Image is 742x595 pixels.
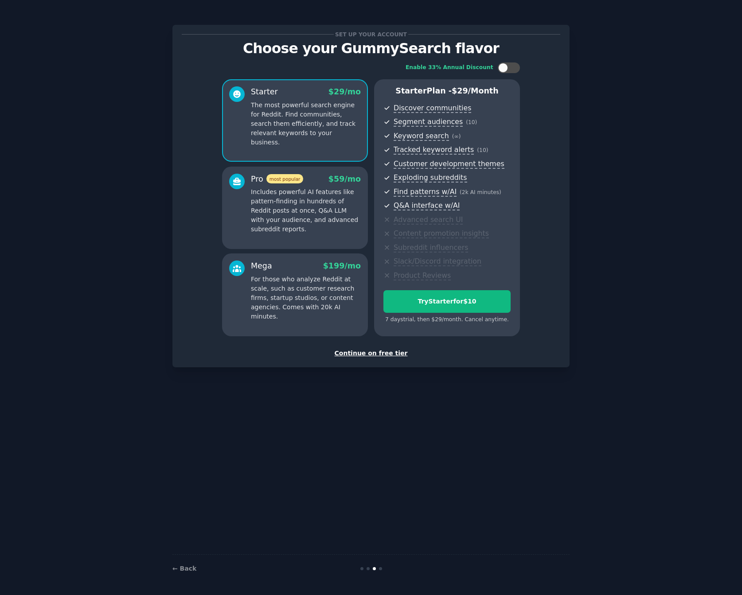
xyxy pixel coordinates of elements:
[394,187,457,197] span: Find patterns w/AI
[452,86,499,95] span: $ 29 /month
[172,565,196,572] a: ← Back
[384,297,510,306] div: Try Starter for $10
[383,86,511,97] p: Starter Plan -
[394,215,463,225] span: Advanced search UI
[323,261,361,270] span: $ 199 /mo
[394,229,489,238] span: Content promotion insights
[406,64,493,72] div: Enable 33% Annual Discount
[328,87,361,96] span: $ 29 /mo
[251,275,361,321] p: For those who analyze Reddit at scale, such as customer research firms, startup studios, or conte...
[394,173,467,183] span: Exploding subreddits
[394,257,481,266] span: Slack/Discord integration
[394,201,460,210] span: Q&A interface w/AI
[466,119,477,125] span: ( 10 )
[251,101,361,147] p: The most powerful search engine for Reddit. Find communities, search them efficiently, and track ...
[394,243,468,253] span: Subreddit influencers
[266,174,304,183] span: most popular
[460,189,501,195] span: ( 2k AI minutes )
[251,187,361,234] p: Includes powerful AI features like pattern-finding in hundreds of Reddit posts at once, Q&A LLM w...
[452,133,461,140] span: ( ∞ )
[251,174,303,185] div: Pro
[477,147,488,153] span: ( 10 )
[383,290,511,313] button: TryStarterfor$10
[328,175,361,183] span: $ 59 /mo
[182,349,560,358] div: Continue on free tier
[394,145,474,155] span: Tracked keyword alerts
[251,261,272,272] div: Mega
[394,132,449,141] span: Keyword search
[394,117,463,127] span: Segment audiences
[334,30,409,39] span: Set up your account
[251,86,278,97] div: Starter
[394,159,504,169] span: Customer development themes
[394,271,451,280] span: Product Reviews
[383,316,511,324] div: 7 days trial, then $ 29 /month . Cancel anytime.
[182,41,560,56] p: Choose your GummySearch flavor
[394,104,471,113] span: Discover communities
